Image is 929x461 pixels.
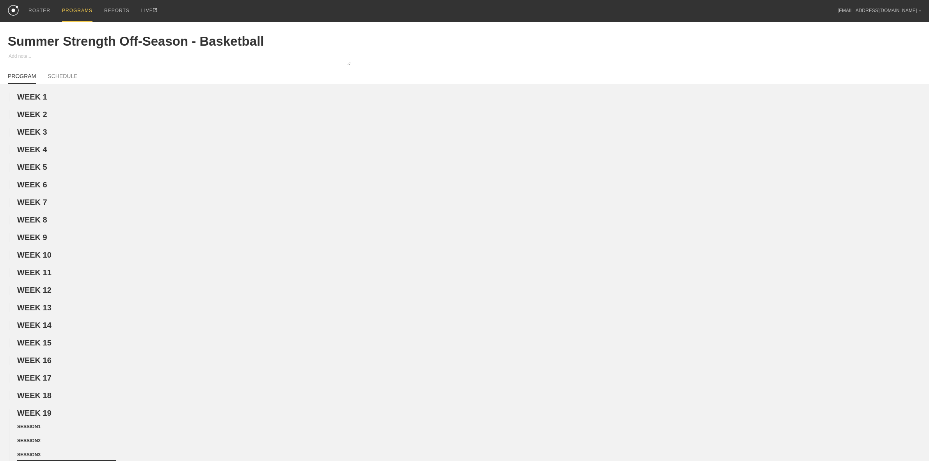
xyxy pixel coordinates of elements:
span: WEEK 3 [17,128,47,136]
span: WEEK 1 [17,93,47,101]
span: WEEK 5 [17,163,47,171]
span: WEEK 18 [17,391,52,400]
span: SESSION 2 [17,438,41,443]
a: PROGRAM [8,73,36,84]
span: WEEK 7 [17,198,47,206]
span: WEEK 9 [17,233,47,242]
span: WEEK 16 [17,356,52,365]
span: WEEK 14 [17,321,52,329]
span: WEEK 4 [17,145,47,154]
span: WEEK 8 [17,215,47,224]
span: SESSION 3 [17,452,41,457]
span: WEEK 10 [17,251,52,259]
span: WEEK 15 [17,338,52,347]
span: WEEK 17 [17,374,52,382]
span: WEEK 11 [17,268,52,277]
iframe: Chat Widget [890,424,929,461]
span: WEEK 6 [17,180,47,189]
span: WEEK 12 [17,286,52,294]
div: ▼ [919,9,921,13]
a: SCHEDULE [48,73,77,83]
img: logo [8,5,19,16]
span: SESSION 1 [17,424,41,429]
span: WEEK 13 [17,303,52,312]
span: WEEK 2 [17,110,47,119]
span: WEEK 19 [17,409,52,417]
